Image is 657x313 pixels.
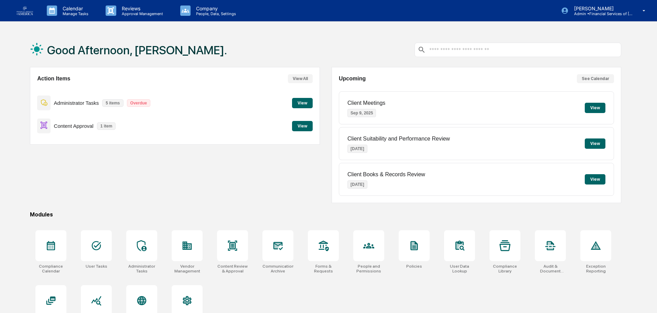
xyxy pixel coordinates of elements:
[54,123,94,129] p: Content Approval
[102,99,123,107] p: 5 items
[17,6,33,15] img: logo
[347,136,450,142] p: Client Suitability and Performance Review
[86,264,107,269] div: User Tasks
[353,264,384,273] div: People and Permissions
[57,5,92,11] p: Calendar
[30,211,621,218] div: Modules
[47,43,227,57] h1: Good Afternoon, [PERSON_NAME].
[116,5,166,11] p: Reviews
[292,98,313,108] button: View
[444,264,475,273] div: User Data Lookup
[580,264,611,273] div: Exception Reporting
[97,122,116,130] p: 1 item
[54,100,99,106] p: Administrator Tasks
[347,171,425,178] p: Client Books & Records Review
[347,145,367,153] p: [DATE]
[577,74,614,83] button: See Calendar
[406,264,422,269] div: Policies
[585,138,605,149] button: View
[37,76,70,82] h2: Action Items
[347,180,367,189] p: [DATE]
[126,264,157,273] div: Administrator Tasks
[57,11,92,16] p: Manage Tasks
[489,264,520,273] div: Compliance Library
[292,99,313,106] a: View
[127,99,151,107] p: Overdue
[535,264,566,273] div: Audit & Document Logs
[262,264,293,273] div: Communications Archive
[292,122,313,129] a: View
[288,74,313,83] button: View All
[569,5,633,11] p: [PERSON_NAME]
[308,264,339,273] div: Forms & Requests
[339,76,366,82] h2: Upcoming
[172,264,203,273] div: Vendor Management
[585,174,605,185] button: View
[35,264,66,273] div: Compliance Calendar
[292,121,313,131] button: View
[347,100,385,106] p: Client Meetings
[191,5,239,11] p: Company
[569,11,633,16] p: Admin • Financial Services of [GEOGRAPHIC_DATA]
[116,11,166,16] p: Approval Management
[217,264,248,273] div: Content Review & Approval
[347,109,376,117] p: Sep 9, 2025
[585,103,605,113] button: View
[191,11,239,16] p: People, Data, Settings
